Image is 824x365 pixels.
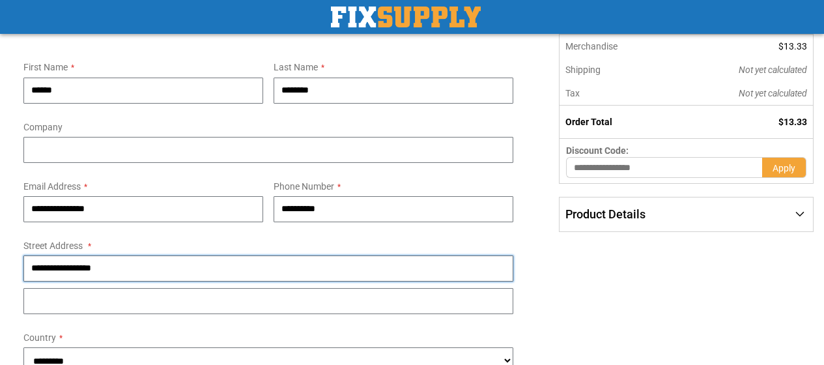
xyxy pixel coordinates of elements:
span: $13.33 [778,117,807,127]
span: $13.33 [778,41,807,51]
button: Apply [762,157,806,178]
span: Not yet calculated [739,65,807,75]
a: store logo [331,7,481,27]
span: Apply [773,163,795,173]
th: Tax [560,81,672,106]
th: Merchandise [560,35,672,58]
span: First Name [23,62,68,72]
span: Email Address [23,181,81,192]
strong: Order Total [565,117,612,127]
span: Discount Code: [566,145,629,156]
span: Not yet calculated [739,88,807,98]
span: Company [23,122,63,132]
span: Last Name [274,62,318,72]
span: Country [23,332,56,343]
span: Phone Number [274,181,334,192]
span: Shipping [565,65,601,75]
span: Street Address [23,241,83,251]
span: Product Details [565,207,646,221]
img: Fix Industrial Supply [331,7,481,27]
